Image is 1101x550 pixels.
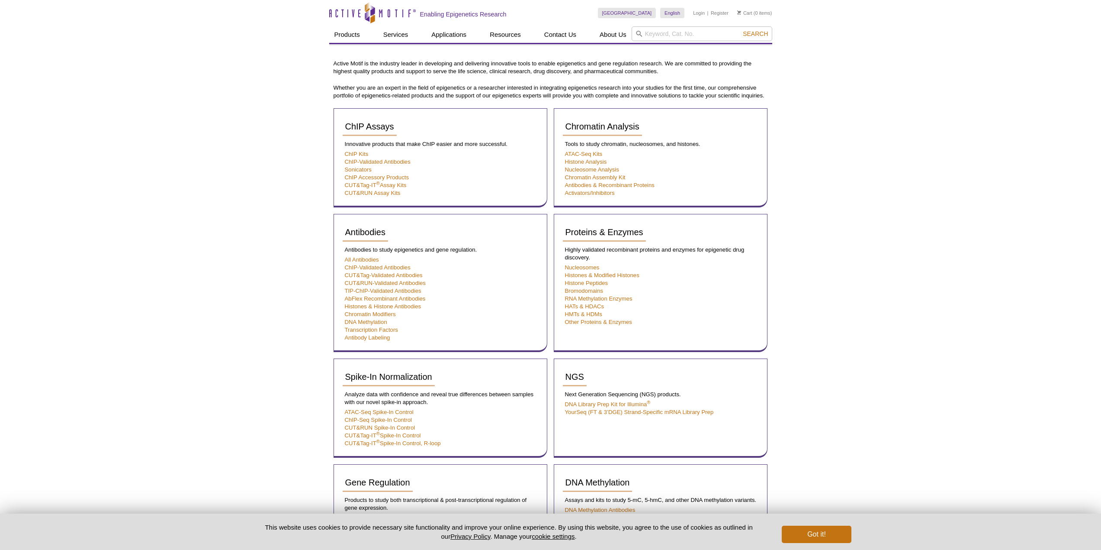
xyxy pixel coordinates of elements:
[343,391,538,406] p: Analyze data with confidence and reveal true differences between samples with our novel spike-in ...
[345,227,385,237] span: Antibodies
[782,526,851,543] button: Got it!
[565,272,639,278] a: Histones & Modified Histones
[565,288,603,294] a: Bromodomains
[598,8,656,18] a: [GEOGRAPHIC_DATA]
[563,473,632,492] a: DNA Methylation
[343,496,538,512] p: Products to study both transcriptional & post-transcriptional regulation of gene expression.
[563,391,758,398] p: Next Generation Sequencing (NGS) products.
[565,190,615,196] a: Activators/Inhibitors
[565,182,655,188] a: Antibodies & Recombinant Proteins
[565,372,584,382] span: NGS
[343,246,538,254] p: Antibodies to study epigenetics and gene regulation.
[345,264,411,271] a: ChIP-Validated Antibodies
[563,223,646,242] a: Proteins & Enzymes
[345,280,426,286] a: CUT&RUN-Validated Antibodies
[565,311,602,317] a: HMTs & HDMs
[565,122,639,131] span: Chromatin Analysis
[345,440,441,446] a: CUT&Tag-IT®Spike-In Control, R-loop
[345,303,421,310] a: Histones & Histone Antibodies
[345,159,411,165] a: ChIP-Validated Antibodies
[563,246,758,262] p: Highly validated recombinant proteins and enzymes for epigenetic drug discovery.
[426,26,472,43] a: Applications
[376,180,380,185] sup: ®
[345,327,398,333] a: Transcription Factors
[450,533,490,540] a: Privacy Policy
[539,26,581,43] a: Contact Us
[563,117,642,136] a: Chromatin Analysis
[345,166,372,173] a: Sonicators
[345,478,410,487] span: Gene Regulation
[565,507,636,513] a: DNA Methylation Antibodies
[250,523,768,541] p: This website uses cookies to provide necessary site functionality and improve your online experie...
[565,227,643,237] span: Proteins & Enzymes
[532,533,575,540] button: cookie settings
[565,280,608,286] a: Histone Peptides
[345,272,423,278] a: CUT&Tag-Validated Antibodies
[345,295,426,302] a: AbFlex Recombinant Antibodies
[376,438,380,443] sup: ®
[343,117,397,136] a: ChIP Assays
[565,295,632,302] a: RNA Methylation Enzymes
[565,303,604,310] a: HATs & HDACs
[563,496,758,504] p: Assays and kits to study 5-mC, 5-hmC, and other DNA methylation variants.
[329,26,365,43] a: Products
[345,432,421,439] a: CUT&Tag-IT®Spike-In Control
[565,151,603,157] a: ATAC-Seq Kits
[565,409,714,415] a: YourSeq (FT & 3’DGE) Strand-Specific mRNA Library Prep
[345,319,387,325] a: DNA Methylation
[378,26,414,43] a: Services
[334,60,768,75] p: Active Motif is the industry leader in developing and delivering innovative tools to enable epige...
[345,288,421,294] a: TIP-ChIP-Validated Antibodies
[345,256,379,263] a: All Antibodies
[740,30,770,38] button: Search
[565,166,619,173] a: Nucleosome Analysis
[565,401,651,408] a: DNA Library Prep Kit for Illumina®
[345,334,390,341] a: Antibody Labeling
[334,84,768,100] p: Whether you are an expert in the field of epigenetics or a researcher interested in integrating e...
[693,10,705,16] a: Login
[594,26,632,43] a: About Us
[345,372,432,382] span: Spike-In Normalization
[565,264,600,271] a: Nucleosomes
[345,182,407,188] a: CUT&Tag-IT®Assay Kits
[345,424,415,431] a: CUT&RUN Spike-In Control
[565,159,607,165] a: Histone Analysis
[565,319,632,325] a: Other Proteins & Enzymes
[737,10,752,16] a: Cart
[345,409,414,415] a: ATAC-Seq Spike-In Control
[737,10,741,15] img: Your Cart
[343,473,413,492] a: Gene Regulation
[737,8,772,18] li: (0 items)
[660,8,684,18] a: English
[565,478,630,487] span: DNA Methylation
[743,30,768,37] span: Search
[376,430,380,436] sup: ®
[632,26,772,41] input: Keyword, Cat. No.
[563,140,758,148] p: Tools to study chromatin, nucleosomes, and histones.
[565,174,626,181] a: Chromatin Assembly Kit
[345,151,369,157] a: ChIP Kits
[485,26,526,43] a: Resources
[711,10,729,16] a: Register
[420,10,507,18] h2: Enabling Epigenetics Research
[345,122,394,131] span: ChIP Assays
[343,140,538,148] p: Innovative products that make ChIP easier and more successful.
[345,190,401,196] a: CUT&RUN Assay Kits
[345,174,409,181] a: ChIP Accessory Products
[343,223,388,242] a: Antibodies
[345,311,396,317] a: Chromatin Modifiers
[563,368,587,386] a: NGS
[345,417,412,423] a: ChIP-Seq Spike-In Control
[707,8,709,18] li: |
[647,399,650,404] sup: ®
[343,368,435,386] a: Spike-In Normalization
